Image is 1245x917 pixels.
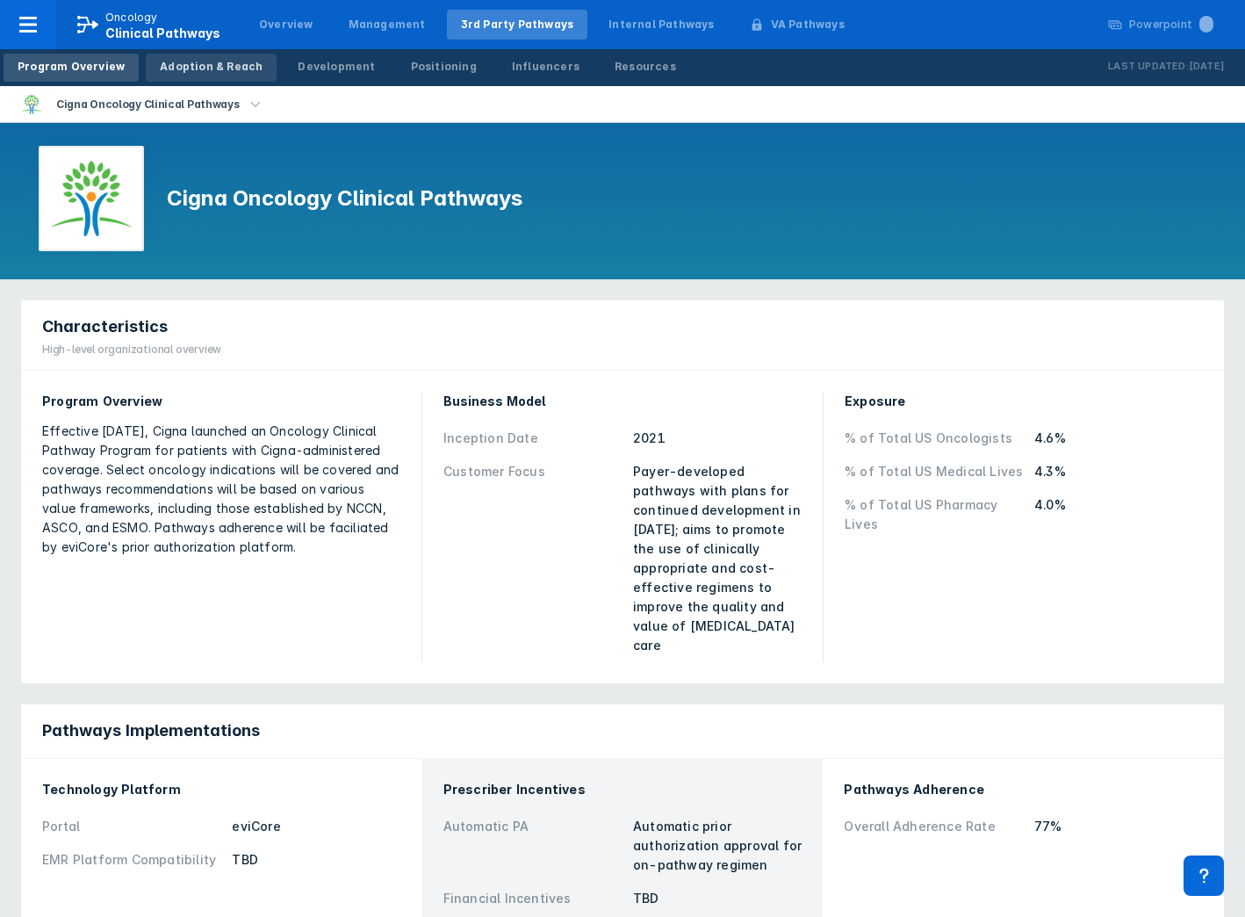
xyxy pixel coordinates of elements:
[601,54,690,82] a: Resources
[608,17,714,32] div: Internal Pathways
[42,720,260,741] span: Pathways Implementations
[51,158,132,239] img: cigna-oncology-clinical-pathways
[845,495,1024,534] div: % of Total US Pharmacy Lives
[1034,429,1203,448] div: 4.6%
[1129,17,1213,32] div: Powerpoint
[615,59,676,75] div: Resources
[443,780,802,799] div: Prescriber Incentives
[844,780,1203,799] div: Pathways Adherence
[1184,856,1224,896] div: Contact Support
[633,429,802,448] div: 2021
[160,59,263,75] div: Adoption & Reach
[633,817,802,875] div: Automatic prior authorization approval for on-pathway regimen
[443,889,622,908] div: Financial Incentives
[1108,58,1189,76] p: Last Updated:
[461,17,574,32] div: 3rd Party Pathways
[49,92,246,117] div: Cigna Oncology Clinical Pathways
[259,17,313,32] div: Overview
[443,462,622,655] div: Customer Focus
[284,54,389,82] a: Development
[18,59,125,75] div: Program Overview
[42,316,168,337] span: Characteristics
[1189,58,1224,76] p: [DATE]
[349,17,426,32] div: Management
[633,462,802,655] div: Payer-developed pathways with plans for continued development in [DATE]; aims to promote the use ...
[498,54,594,82] a: Influencers
[1034,817,1203,836] div: 77%
[594,10,728,40] a: Internal Pathways
[105,10,158,25] p: Oncology
[298,59,375,75] div: Development
[42,342,221,357] div: High-level organizational overview
[771,17,845,32] div: VA Pathways
[42,850,221,870] div: EMR Platform Compatibility
[232,817,400,836] div: eviCore
[845,429,1024,448] div: % of Total US Oncologists
[1034,495,1203,534] div: 4.0%
[447,10,588,40] a: 3rd Party Pathways
[167,184,522,213] h1: Cigna Oncology Clinical Pathways
[335,10,440,40] a: Management
[397,54,491,82] a: Positioning
[245,10,327,40] a: Overview
[411,59,477,75] div: Positioning
[232,850,400,870] div: TBD
[42,817,221,836] div: Portal
[512,59,579,75] div: Influencers
[146,54,277,82] a: Adoption & Reach
[633,889,802,908] div: TBD
[1034,462,1203,481] div: 4.3%
[105,25,220,40] span: Clinical Pathways
[443,817,622,875] div: Automatic PA
[42,780,401,799] div: Technology Platform
[21,94,42,115] img: cigna-oncology-clinical-pathways
[845,462,1024,481] div: % of Total US Medical Lives
[844,817,1023,836] div: Overall Adherence Rate
[4,54,139,82] a: Program Overview
[42,422,400,557] div: Effective [DATE], Cigna launched an Oncology Clinical Pathway Program for patients with Cigna-adm...
[443,429,622,448] div: Inception Date
[845,392,1203,411] div: Exposure
[443,392,802,411] div: Business Model
[42,392,400,411] div: Program Overview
